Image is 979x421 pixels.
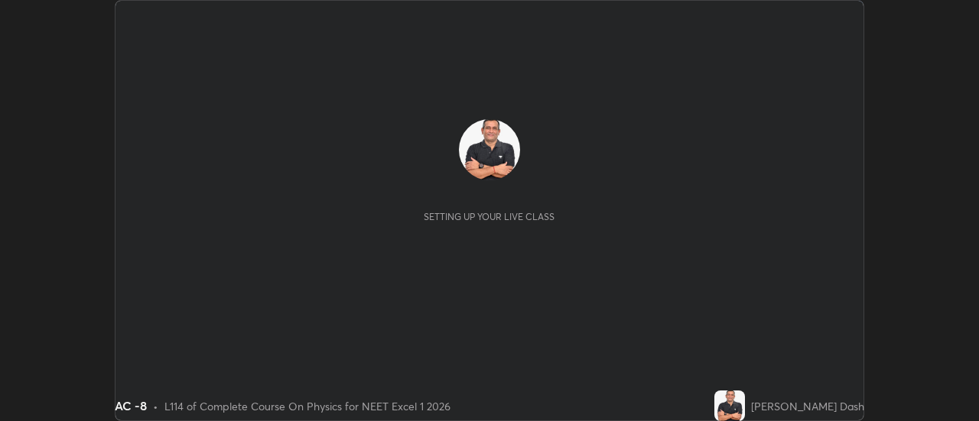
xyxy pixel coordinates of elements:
[459,119,520,180] img: 40a4c14bf14b432182435424e0d0387d.jpg
[424,211,555,222] div: Setting up your live class
[714,390,745,421] img: 40a4c14bf14b432182435424e0d0387d.jpg
[164,398,450,414] div: L114 of Complete Course On Physics for NEET Excel 1 2026
[153,398,158,414] div: •
[751,398,864,414] div: [PERSON_NAME] Dash
[115,397,147,415] div: AC -8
